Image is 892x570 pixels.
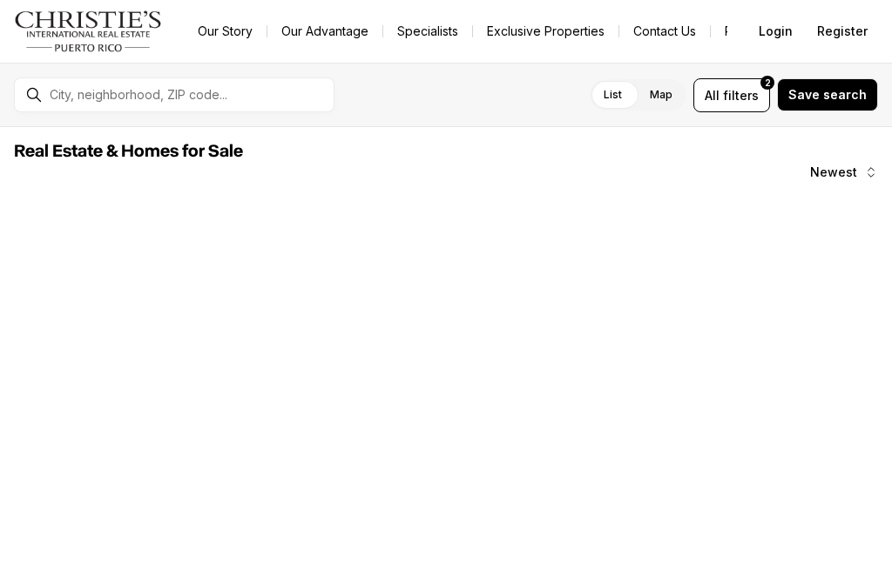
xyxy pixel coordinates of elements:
label: Map [636,79,686,111]
a: Our Story [184,19,267,44]
button: Save search [777,78,878,111]
button: Login [748,14,803,49]
span: Newest [810,165,857,179]
span: filters [723,86,759,104]
a: Our Advantage [267,19,382,44]
img: logo [14,10,163,52]
span: All [705,86,720,104]
a: Resources [711,19,801,44]
span: 2 [765,76,771,90]
span: Login [759,24,793,38]
button: Register [807,14,878,49]
span: Real Estate & Homes for Sale [14,143,243,160]
a: Specialists [383,19,472,44]
button: Newest [800,155,889,190]
label: List [590,79,636,111]
span: Save search [788,88,867,102]
button: Contact Us [619,19,710,44]
button: Allfilters2 [693,78,770,112]
span: Register [817,24,868,38]
a: Exclusive Properties [473,19,618,44]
